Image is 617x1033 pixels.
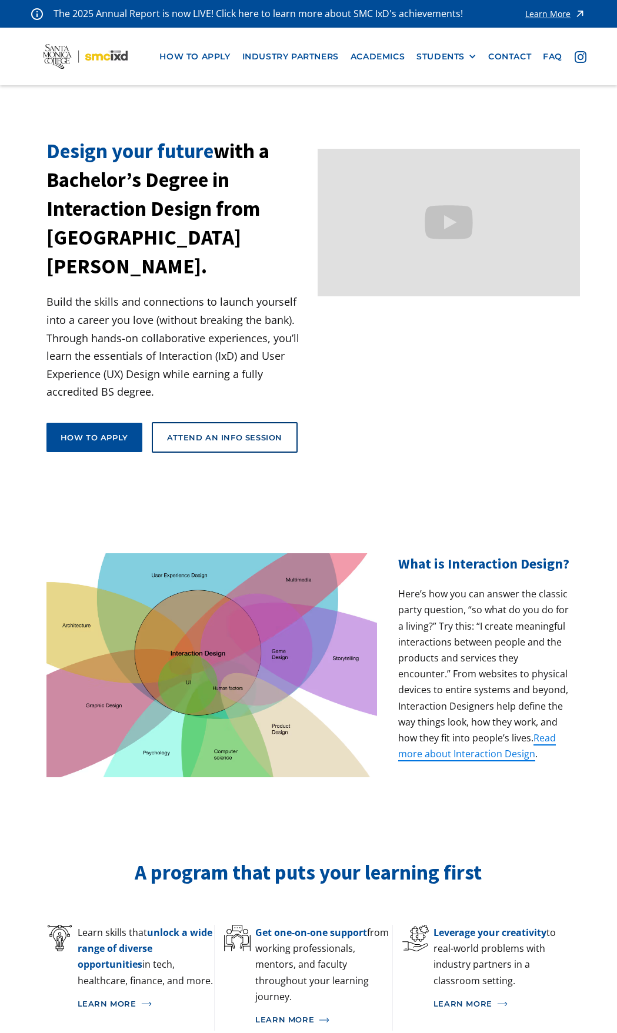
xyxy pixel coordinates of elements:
div: STUDENTS [416,52,476,62]
a: How to apply [46,423,142,452]
a: Learn More [255,1009,392,1031]
div: Attend an Info Session [167,432,282,443]
p: Here’s how you can answer the classic party question, “so what do you do for a living?” Try this:... [398,586,571,762]
img: icon - information - alert [31,8,43,20]
span: Leverage your creativity [433,926,546,939]
p: The 2025 Annual Report is now LIVE! Click here to learn more about SMC IxD's achievements! [54,6,464,22]
a: industry partners [236,46,345,68]
img: venn diagram showing how your career can be built from the IxD Bachelor's Degree and your interes... [46,553,377,777]
h2: A program that puts your learning first [46,860,571,887]
a: contact [482,46,537,68]
img: Santa Monica College - SMC IxD logo [43,44,127,69]
div: Learn More [525,10,571,18]
a: Academics [345,46,411,68]
span: Get one-on-one support [255,926,367,939]
img: icon - instagram [575,51,586,63]
span: unlock a wide range of diverse opportunities [78,926,212,971]
a: faq [537,46,568,68]
h1: with a Bachelor’s Degree in Interaction Design from [GEOGRAPHIC_DATA][PERSON_NAME]. [46,137,309,281]
p: from working professionals, mentors, and faculty throughout your learning journey. [255,925,392,1005]
p: Build the skills and connections to launch yourself into a career you love (without breaking the ... [46,293,309,401]
a: Learn More [78,994,215,1015]
iframe: Design your future with a Bachelor's Degree in Interaction Design from Santa Monica College [318,149,580,296]
h2: What is Interaction Design? [398,553,571,574]
div: Learn More [433,999,492,1009]
p: to real-world problems with industry partners in a classroom setting. [433,925,571,989]
a: Attend an Info Session [152,422,298,453]
div: Learn More [78,999,136,1009]
span: Design your future [46,138,214,164]
div: Learn More [255,1015,314,1025]
div: STUDENTS [416,52,465,62]
img: icon - arrow - alert [574,6,586,22]
a: Learn More [433,994,571,1015]
a: Learn More [525,6,586,22]
a: how to apply [154,46,236,68]
div: How to apply [61,432,128,443]
p: Learn skills that in tech, healthcare, finance, and more. [78,925,215,989]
